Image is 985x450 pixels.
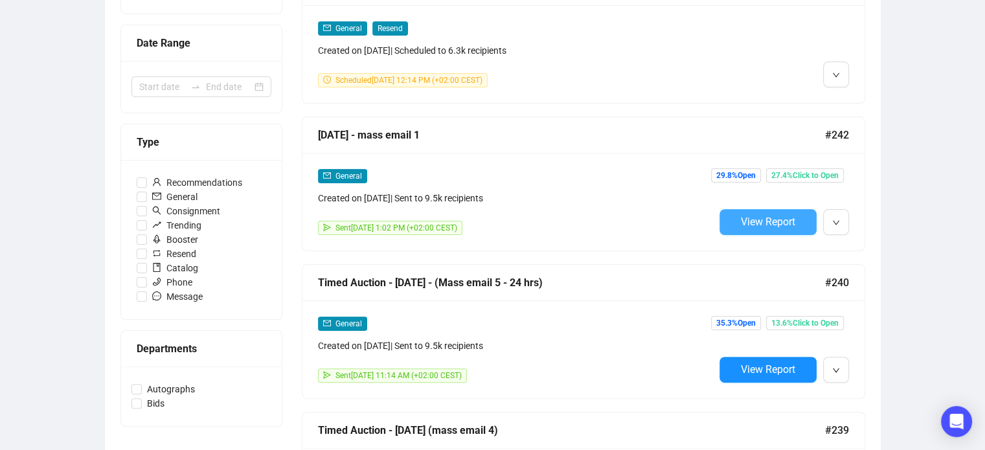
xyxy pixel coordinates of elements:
div: Created on [DATE] | Sent to 9.5k recipients [318,339,714,353]
span: Scheduled [DATE] 12:14 PM (+02:00 CEST) [335,76,482,85]
span: mail [323,172,331,179]
span: View Report [741,363,795,376]
span: General [335,172,362,181]
div: [DATE] - mass email 1 [318,127,825,143]
span: mail [323,24,331,32]
span: Recommendations [147,175,247,190]
span: Message [147,289,208,304]
span: Booster [147,232,203,247]
span: Bids [142,396,170,411]
a: [DATE] - mass email 1#242mailGeneralCreated on [DATE]| Sent to 9.5k recipientssendSent[DATE] 1:02... [302,117,865,251]
span: Phone [147,275,198,289]
span: Trending [147,218,207,232]
span: message [152,291,161,300]
span: Catalog [147,261,203,275]
button: View Report [719,209,817,235]
span: mail [323,319,331,327]
span: General [335,319,362,328]
span: 35.3% Open [711,316,761,330]
span: book [152,263,161,272]
span: Sent [DATE] 11:14 AM (+02:00 CEST) [335,371,462,380]
span: View Report [741,216,795,228]
span: search [152,206,161,215]
span: #242 [825,127,849,143]
div: Created on [DATE] | Scheduled to 6.3k recipients [318,43,714,58]
span: Sent [DATE] 1:02 PM (+02:00 CEST) [335,223,457,232]
span: rocket [152,234,161,243]
span: send [323,371,331,379]
span: #240 [825,275,849,291]
span: General [147,190,203,204]
span: user [152,177,161,186]
div: Departments [137,341,266,357]
span: phone [152,277,161,286]
input: Start date [139,80,185,94]
div: Timed Auction - [DATE] (mass email 4) [318,422,825,438]
span: 27.4% Click to Open [766,168,844,183]
div: Date Range [137,35,266,51]
span: 29.8% Open [711,168,761,183]
span: down [832,366,840,374]
span: send [323,223,331,231]
span: down [832,219,840,227]
a: Timed Auction - [DATE] - (Mass email 5 - 24 hrs)#240mailGeneralCreated on [DATE]| Sent to 9.5k re... [302,264,865,399]
span: clock-circle [323,76,331,84]
span: rise [152,220,161,229]
div: Created on [DATE] | Sent to 9.5k recipients [318,191,714,205]
span: General [335,24,362,33]
span: retweet [152,249,161,258]
span: Resend [147,247,201,261]
span: Autographs [142,382,200,396]
span: mail [152,192,161,201]
span: Consignment [147,204,225,218]
span: swap-right [190,82,201,92]
span: to [190,82,201,92]
div: Type [137,134,266,150]
span: 13.6% Click to Open [766,316,844,330]
div: Timed Auction - [DATE] - (Mass email 5 - 24 hrs) [318,275,825,291]
span: #239 [825,422,849,438]
div: Open Intercom Messenger [941,406,972,437]
button: View Report [719,357,817,383]
input: End date [206,80,252,94]
span: down [832,71,840,79]
span: Resend [372,21,408,36]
